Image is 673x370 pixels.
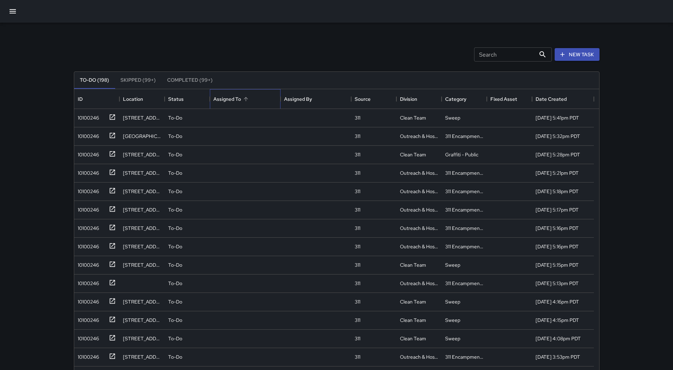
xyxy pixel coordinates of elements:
div: Location [119,89,165,109]
div: 8/20/2025, 5:13pm PDT [536,280,579,287]
div: 10100246 [75,240,99,250]
div: 8/20/2025, 5:28pm PDT [536,151,580,158]
div: Graffiti - Public [445,151,478,158]
div: 10100246 [75,295,99,305]
div: ID [74,89,119,109]
p: To-Do [168,353,182,360]
div: Source [351,89,396,109]
div: 647a Minna Street [123,133,161,140]
div: ID [78,89,83,109]
div: Clean Team [400,114,426,121]
div: 901 Market Street [123,114,161,121]
div: 8/20/2025, 5:17pm PDT [536,206,579,213]
div: 10100246 [75,167,99,177]
button: To-Do (198) [74,72,115,89]
div: Outreach & Hospitality [400,280,438,287]
div: 8/20/2025, 5:16pm PDT [536,243,579,250]
div: 311 Encampments [445,169,483,177]
div: 8/20/2025, 4:08pm PDT [536,335,581,342]
div: 66 8th Street [123,261,161,268]
div: Date Created [532,89,594,109]
div: Division [396,89,442,109]
div: 93 9th Street [123,206,161,213]
div: 469 Minna Street [123,353,161,360]
p: To-Do [168,225,182,232]
div: 311 [355,114,360,121]
div: Outreach & Hospitality [400,206,438,213]
div: 8/20/2025, 4:15pm PDT [536,317,579,324]
div: Outreach & Hospitality [400,225,438,232]
div: 1513 Mission Street [123,169,161,177]
div: 311 [355,280,360,287]
div: 311 Encampments [445,206,483,213]
div: Fixed Asset [487,89,532,109]
div: Location [123,89,143,109]
div: 311 [355,317,360,324]
div: Status [168,89,184,109]
div: Outreach & Hospitality [400,133,438,140]
button: Sort [241,94,251,104]
div: Assigned By [281,89,351,109]
div: 10100246 [75,351,99,360]
div: Status [165,89,210,109]
p: To-Do [168,188,182,195]
div: 311 Encampments [445,225,483,232]
div: 8/20/2025, 5:16pm PDT [536,225,579,232]
div: 311 [355,225,360,232]
div: 10100246 [75,130,99,140]
div: Sweep [445,335,460,342]
div: 311 [355,188,360,195]
div: Division [400,89,417,109]
div: 311 [355,261,360,268]
div: 8/20/2025, 5:21pm PDT [536,169,579,177]
div: Category [445,89,466,109]
div: 1292 Market Street [123,151,161,158]
p: To-Do [168,317,182,324]
div: 10100246 [75,222,99,232]
div: 311 [355,151,360,158]
button: New Task [555,48,600,61]
div: Clean Team [400,261,426,268]
button: Skipped (99+) [115,72,161,89]
div: 311 Encampments [445,353,483,360]
div: 311 Encampments [445,133,483,140]
div: Sweep [445,317,460,324]
p: To-Do [168,335,182,342]
div: 311 [355,335,360,342]
div: 311 Encampments [445,188,483,195]
div: 10100246 [75,111,99,121]
p: To-Do [168,243,182,250]
div: Category [442,89,487,109]
button: Completed (99+) [161,72,218,89]
p: To-Do [168,298,182,305]
div: Assigned To [210,89,281,109]
div: Date Created [536,89,567,109]
div: 8/20/2025, 3:53pm PDT [536,353,580,360]
div: 10100246 [75,203,99,213]
div: 8/20/2025, 4:16pm PDT [536,298,579,305]
p: To-Do [168,169,182,177]
div: Sweep [445,261,460,268]
div: Clean Team [400,298,426,305]
div: Outreach & Hospitality [400,188,438,195]
div: 10100246 [75,259,99,268]
p: To-Do [168,133,182,140]
div: Fixed Asset [490,89,517,109]
div: 481 Minna Street [123,317,161,324]
div: Clean Team [400,317,426,324]
div: 311 [355,206,360,213]
div: Outreach & Hospitality [400,353,438,360]
div: Assigned By [284,89,312,109]
div: 311 Encampments [445,243,483,250]
div: Sweep [445,298,460,305]
div: 8/20/2025, 5:15pm PDT [536,261,579,268]
div: Sweep [445,114,460,121]
div: 311 Encampments [445,280,483,287]
div: 10100246 [75,277,99,287]
div: 8/20/2025, 5:41pm PDT [536,114,579,121]
div: 8/20/2025, 5:18pm PDT [536,188,579,195]
p: To-Do [168,280,182,287]
p: To-Do [168,151,182,158]
div: 311 [355,243,360,250]
div: Clean Team [400,151,426,158]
